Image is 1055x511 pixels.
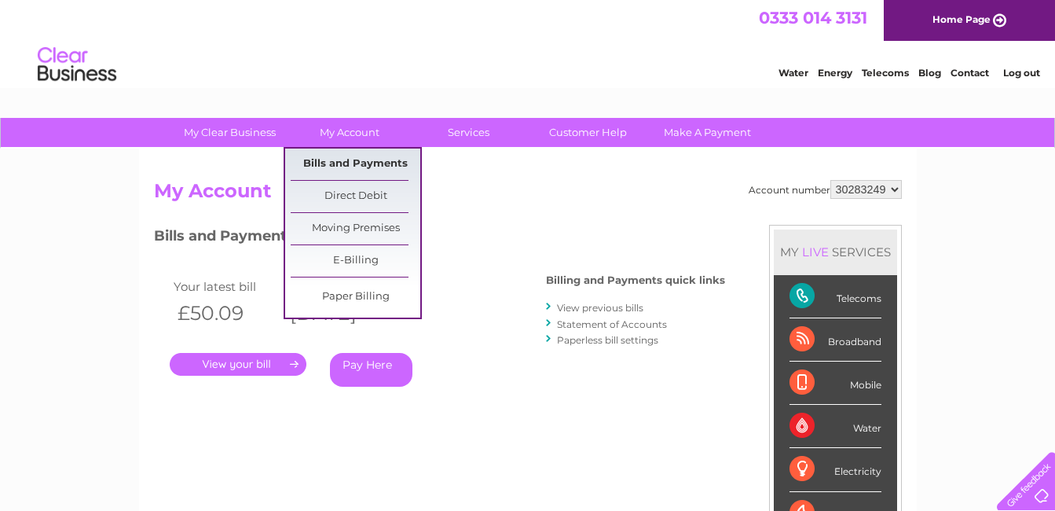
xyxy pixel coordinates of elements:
a: Make A Payment [643,118,772,147]
th: £50.09 [170,297,283,329]
a: . [170,353,306,376]
img: logo.png [37,41,117,89]
a: Customer Help [523,118,653,147]
a: Moving Premises [291,213,420,244]
div: Electricity [789,448,881,491]
a: My Account [284,118,414,147]
a: Bills and Payments [291,149,420,180]
h2: My Account [154,180,902,210]
div: Mobile [789,362,881,405]
a: 0333 014 3131 [759,8,867,28]
div: Telecoms [789,275,881,318]
a: Blog [918,67,941,79]
div: MY SERVICES [774,230,897,274]
a: View previous bills [557,302,643,314]
h4: Billing and Payments quick links [546,274,725,286]
div: Water [789,405,881,448]
td: Your latest bill [170,276,283,297]
th: [DATE] [282,297,395,329]
a: Log out [1003,67,1040,79]
div: LIVE [799,244,832,259]
a: Telecoms [862,67,909,79]
a: My Clear Business [165,118,295,147]
div: Clear Business is a trading name of Verastar Limited (registered in [GEOGRAPHIC_DATA] No. 3667643... [157,9,899,76]
a: Paperless bill settings [557,334,658,346]
h3: Bills and Payments [154,225,725,252]
div: Broadband [789,318,881,362]
a: Paper Billing [291,281,420,313]
div: Account number [749,180,902,199]
a: Contact [951,67,989,79]
td: Invoice date [282,276,395,297]
a: Energy [818,67,852,79]
a: Water [778,67,808,79]
a: Statement of Accounts [557,318,667,330]
a: Pay Here [330,353,412,387]
a: Direct Debit [291,181,420,212]
a: Services [404,118,533,147]
a: E-Billing [291,245,420,277]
